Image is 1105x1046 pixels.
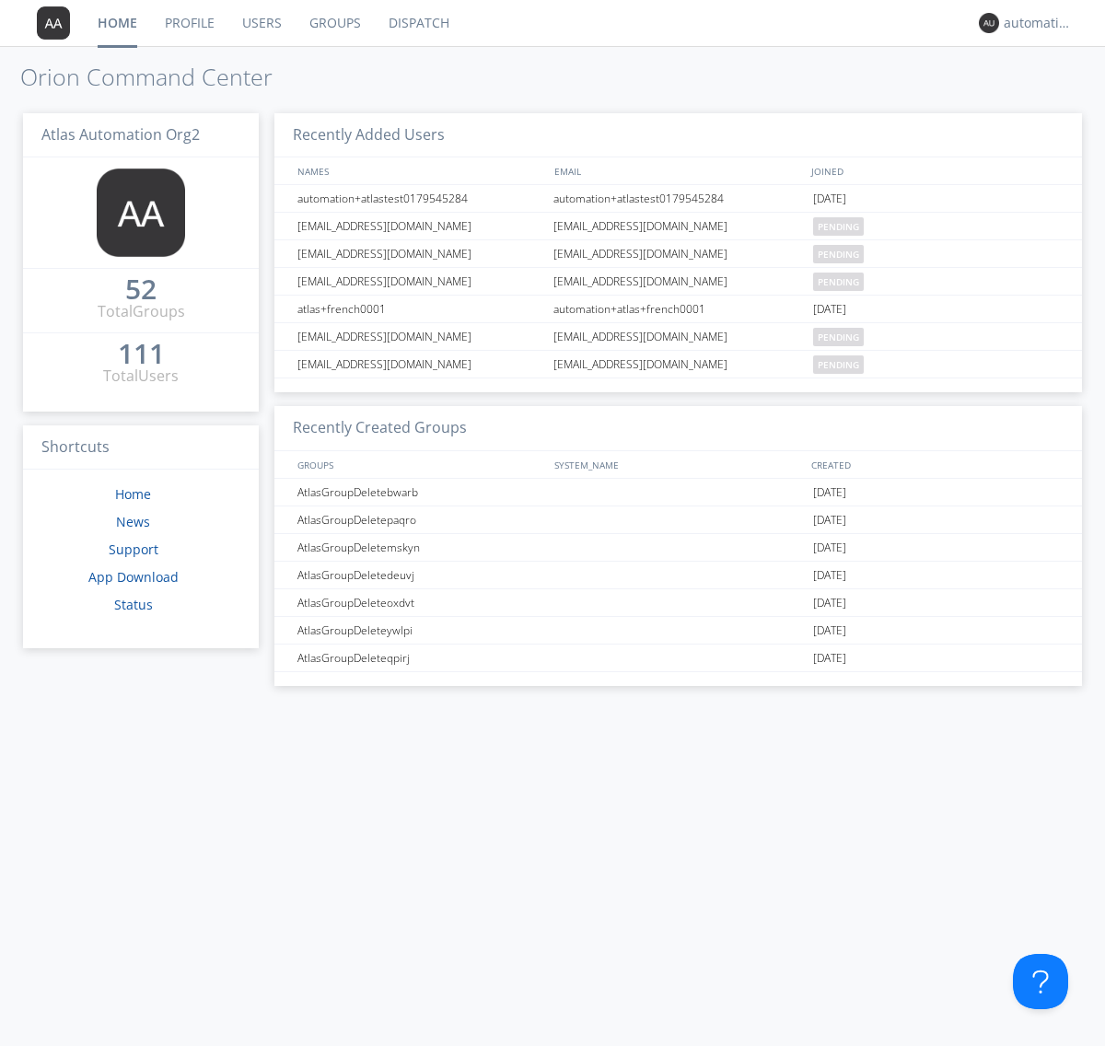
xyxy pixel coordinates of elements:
a: App Download [88,568,179,586]
img: 373638.png [37,6,70,40]
div: [EMAIL_ADDRESS][DOMAIN_NAME] [293,213,548,239]
div: [EMAIL_ADDRESS][DOMAIN_NAME] [549,213,808,239]
div: Total Users [103,366,179,387]
span: pending [813,355,864,374]
h3: Recently Added Users [274,113,1082,158]
span: pending [813,273,864,291]
img: 373638.png [979,13,999,33]
a: Support [109,540,158,558]
span: [DATE] [813,479,846,506]
div: [EMAIL_ADDRESS][DOMAIN_NAME] [293,268,548,295]
div: AtlasGroupDeleteqpirj [293,645,548,671]
div: [EMAIL_ADDRESS][DOMAIN_NAME] [549,351,808,378]
div: NAMES [293,157,545,184]
span: Atlas Automation Org2 [41,124,200,145]
div: AtlasGroupDeletebwarb [293,479,548,506]
div: JOINED [807,157,1064,184]
div: [EMAIL_ADDRESS][DOMAIN_NAME] [293,240,548,267]
div: AtlasGroupDeletemskyn [293,534,548,561]
a: 52 [125,280,157,301]
span: pending [813,328,864,346]
a: Home [115,485,151,503]
span: [DATE] [813,645,846,672]
a: AtlasGroupDeleteoxdvt[DATE] [274,589,1082,617]
a: Status [114,596,153,613]
a: [EMAIL_ADDRESS][DOMAIN_NAME][EMAIL_ADDRESS][DOMAIN_NAME]pending [274,323,1082,351]
div: 52 [125,280,157,298]
div: [EMAIL_ADDRESS][DOMAIN_NAME] [549,323,808,350]
span: [DATE] [813,185,846,213]
iframe: Toggle Customer Support [1013,954,1068,1009]
a: [EMAIL_ADDRESS][DOMAIN_NAME][EMAIL_ADDRESS][DOMAIN_NAME]pending [274,351,1082,378]
h3: Recently Created Groups [274,406,1082,451]
a: AtlasGroupDeletebwarb[DATE] [274,479,1082,506]
div: automation+atlas+english0002+org2 [1004,14,1073,32]
span: [DATE] [813,296,846,323]
div: AtlasGroupDeletepaqro [293,506,548,533]
span: pending [813,217,864,236]
div: [EMAIL_ADDRESS][DOMAIN_NAME] [549,268,808,295]
span: [DATE] [813,562,846,589]
div: automation+atlas+french0001 [549,296,808,322]
a: AtlasGroupDeleteqpirj[DATE] [274,645,1082,672]
a: automation+atlastest0179545284automation+atlastest0179545284[DATE] [274,185,1082,213]
span: [DATE] [813,589,846,617]
div: 111 [118,344,165,363]
div: CREATED [807,451,1064,478]
a: AtlasGroupDeletedeuvj[DATE] [274,562,1082,589]
a: atlas+french0001automation+atlas+french0001[DATE] [274,296,1082,323]
div: [EMAIL_ADDRESS][DOMAIN_NAME] [549,240,808,267]
span: [DATE] [813,534,846,562]
h3: Shortcuts [23,425,259,471]
a: AtlasGroupDeleteywlpi[DATE] [274,617,1082,645]
a: [EMAIL_ADDRESS][DOMAIN_NAME][EMAIL_ADDRESS][DOMAIN_NAME]pending [274,240,1082,268]
div: Total Groups [98,301,185,322]
a: AtlasGroupDeletepaqro[DATE] [274,506,1082,534]
div: [EMAIL_ADDRESS][DOMAIN_NAME] [293,323,548,350]
div: AtlasGroupDeleteoxdvt [293,589,548,616]
a: 111 [118,344,165,366]
div: AtlasGroupDeletedeuvj [293,562,548,588]
div: AtlasGroupDeleteywlpi [293,617,548,644]
div: atlas+french0001 [293,296,548,322]
a: News [116,513,150,530]
a: [EMAIL_ADDRESS][DOMAIN_NAME][EMAIL_ADDRESS][DOMAIN_NAME]pending [274,268,1082,296]
div: automation+atlastest0179545284 [293,185,548,212]
a: [EMAIL_ADDRESS][DOMAIN_NAME][EMAIL_ADDRESS][DOMAIN_NAME]pending [274,213,1082,240]
img: 373638.png [97,169,185,257]
div: automation+atlastest0179545284 [549,185,808,212]
span: pending [813,245,864,263]
span: [DATE] [813,617,846,645]
div: EMAIL [550,157,807,184]
div: [EMAIL_ADDRESS][DOMAIN_NAME] [293,351,548,378]
span: [DATE] [813,506,846,534]
div: GROUPS [293,451,545,478]
div: SYSTEM_NAME [550,451,807,478]
a: AtlasGroupDeletemskyn[DATE] [274,534,1082,562]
